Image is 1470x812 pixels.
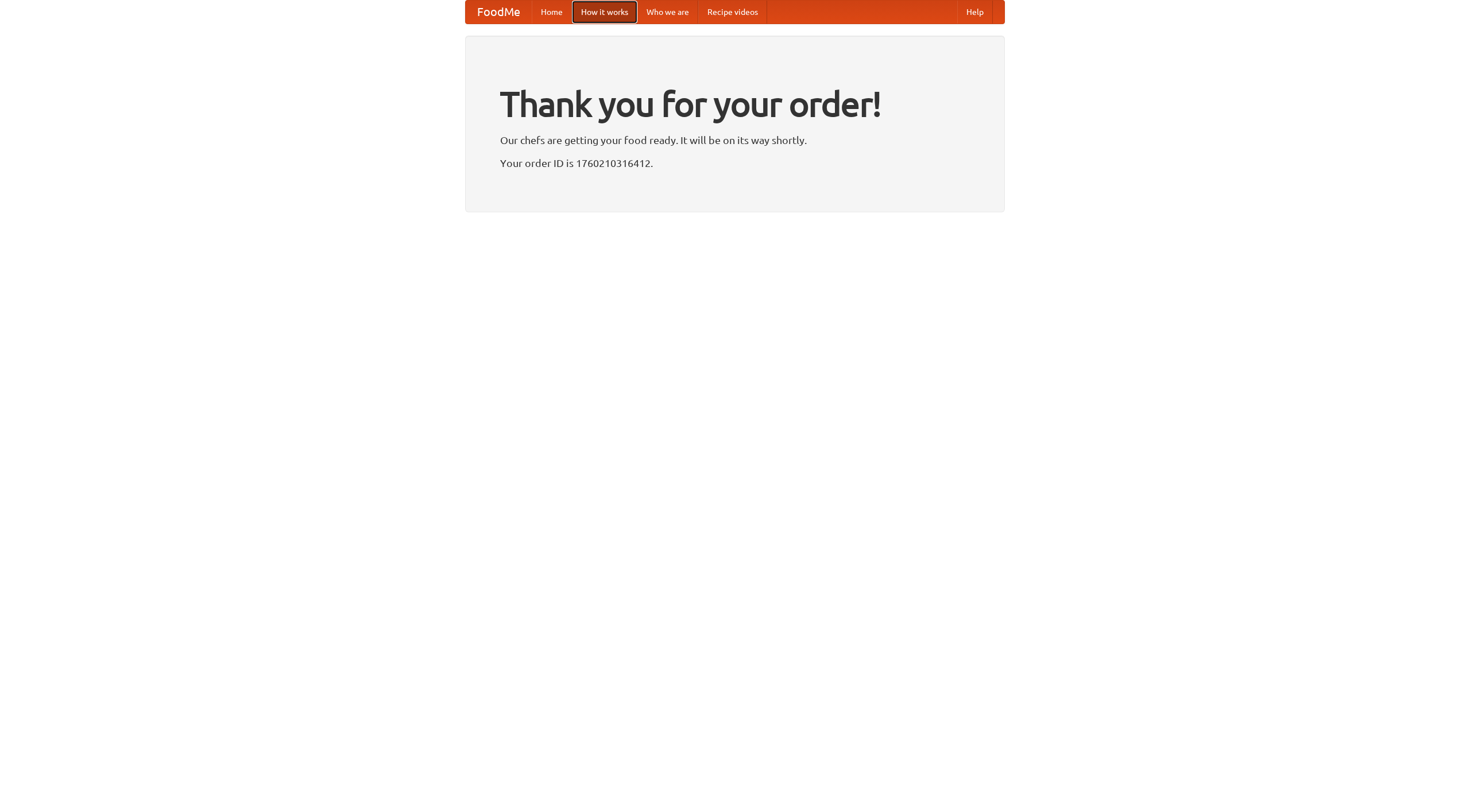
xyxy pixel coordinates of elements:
[500,154,970,172] p: Your order ID is 1760210316412.
[637,1,698,24] a: Who we are
[500,131,970,149] p: Our chefs are getting your food ready. It will be on its way shortly.
[466,1,532,24] a: FoodMe
[698,1,767,24] a: Recipe videos
[532,1,572,24] a: Home
[572,1,637,24] a: How it works
[500,76,970,131] h1: Thank you for your order!
[957,1,993,24] a: Help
